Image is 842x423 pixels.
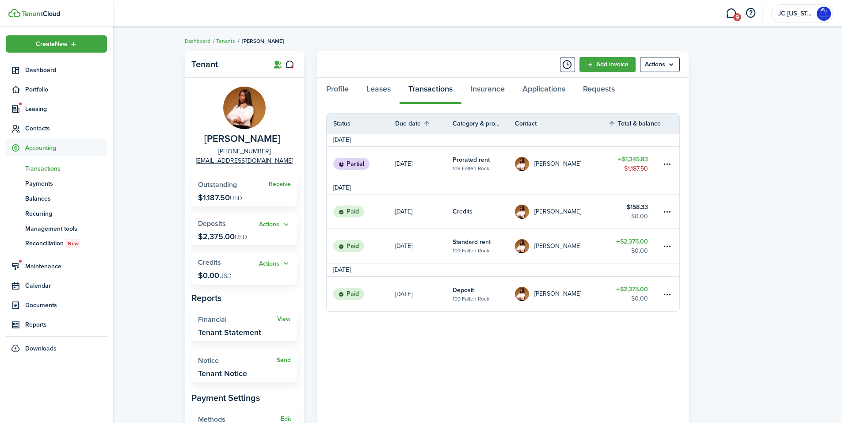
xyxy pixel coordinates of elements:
[191,391,297,404] panel-main-subtitle: Payment Settings
[327,119,395,128] th: Status
[616,285,648,294] table-amount-title: $2,375.00
[25,194,107,203] span: Balances
[277,316,291,323] a: View
[36,41,68,47] span: Create New
[198,193,242,202] p: $1,187.50
[574,78,624,104] a: Requests
[515,277,609,311] a: Raquel Williams[PERSON_NAME]
[6,221,107,236] a: Management tools
[6,206,107,221] a: Recurring
[259,220,291,230] button: Open menu
[196,156,293,165] a: [EMAIL_ADDRESS][DOMAIN_NAME]
[395,241,412,251] p: [DATE]
[608,229,661,263] a: $2,375.00$0.00
[6,236,107,251] a: ReconciliationNew
[616,237,648,246] table-amount-title: $2,375.00
[317,78,358,104] a: Profile
[453,295,489,303] table-subtitle: 109 Fallen Rock
[230,194,242,203] span: USD
[68,240,79,248] span: New
[560,57,575,72] button: Timeline
[395,118,453,129] th: Sort
[358,78,400,104] a: Leases
[327,194,395,229] a: Paid
[25,124,107,133] span: Contacts
[204,133,280,145] span: Raquel Williams
[25,239,107,248] span: Reconciliation
[198,357,277,365] widget-stats-title: Notice
[640,57,680,72] menu-btn: Actions
[333,288,364,300] status: Paid
[453,207,472,216] table-info-title: Credits
[327,229,395,263] a: Paid
[235,232,247,242] span: USD
[269,181,291,188] a: Receive
[25,301,107,310] span: Documents
[6,316,107,333] a: Reports
[453,147,515,181] a: Prorated rent109 Fallen Rock
[22,11,60,16] img: TenantCloud
[515,205,529,219] img: Raquel Williams
[534,208,581,215] table-profile-info-text: [PERSON_NAME]
[281,415,291,423] button: Edit
[198,218,226,229] span: Deposits
[198,232,247,241] p: $2,375.00
[453,247,489,255] table-subtitle: 109 Fallen Rock
[198,271,232,280] p: $0.00
[631,246,648,255] table-amount-description: $0.00
[277,357,291,364] a: Send
[515,229,609,263] a: Raquel Williams[PERSON_NAME]
[631,212,648,221] table-amount-description: $0.00
[515,239,529,253] img: Raquel Williams
[25,164,107,173] span: Transactions
[25,224,107,233] span: Management tools
[6,61,107,79] a: Dashboard
[333,158,370,170] status: Partial
[733,13,741,21] span: 9
[723,2,739,25] a: Messaging
[515,119,609,128] th: Contact
[198,316,277,324] widget-stats-title: Financial
[198,179,237,190] span: Outstanding
[618,155,648,164] table-amount-title: $1,345.83
[395,159,412,168] p: [DATE]
[25,281,107,290] span: Calendar
[608,147,661,181] a: $1,345.83$1,187.50
[25,344,57,353] span: Downloads
[534,290,581,297] table-profile-info-text: [PERSON_NAME]
[25,143,107,152] span: Accounting
[333,206,364,218] status: Paid
[327,147,395,181] a: Partial
[6,35,107,53] button: Open menu
[453,164,489,172] table-subtitle: 109 Fallen Rock
[395,277,453,311] a: [DATE]
[624,164,648,173] table-amount-description: $1,187.50
[395,290,412,299] p: [DATE]
[461,78,514,104] a: Insurance
[515,194,609,229] a: Raquel Williams[PERSON_NAME]
[608,277,661,311] a: $2,375.00$0.00
[579,57,636,72] a: Add invoice
[25,104,107,114] span: Leasing
[453,237,491,247] table-info-title: Standard rent
[327,265,357,274] td: [DATE]
[333,240,364,252] status: Paid
[608,118,661,129] th: Sort
[627,202,648,212] table-amount-title: $158.33
[631,294,648,303] table-amount-description: $0.00
[216,37,235,45] a: Tenants
[453,286,474,295] table-info-title: Deposit
[198,369,247,378] widget-stats-description: Tenant Notice
[453,119,515,128] th: Category & property
[515,147,609,181] a: Raquel Williams[PERSON_NAME]
[534,160,581,168] table-profile-info-text: [PERSON_NAME]
[191,59,262,69] panel-main-title: Tenant
[453,229,515,263] a: Standard rent109 Fallen Rock
[327,183,357,192] td: [DATE]
[259,259,291,269] button: Actions
[242,37,284,45] span: [PERSON_NAME]
[640,57,680,72] button: Open menu
[25,320,107,329] span: Reports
